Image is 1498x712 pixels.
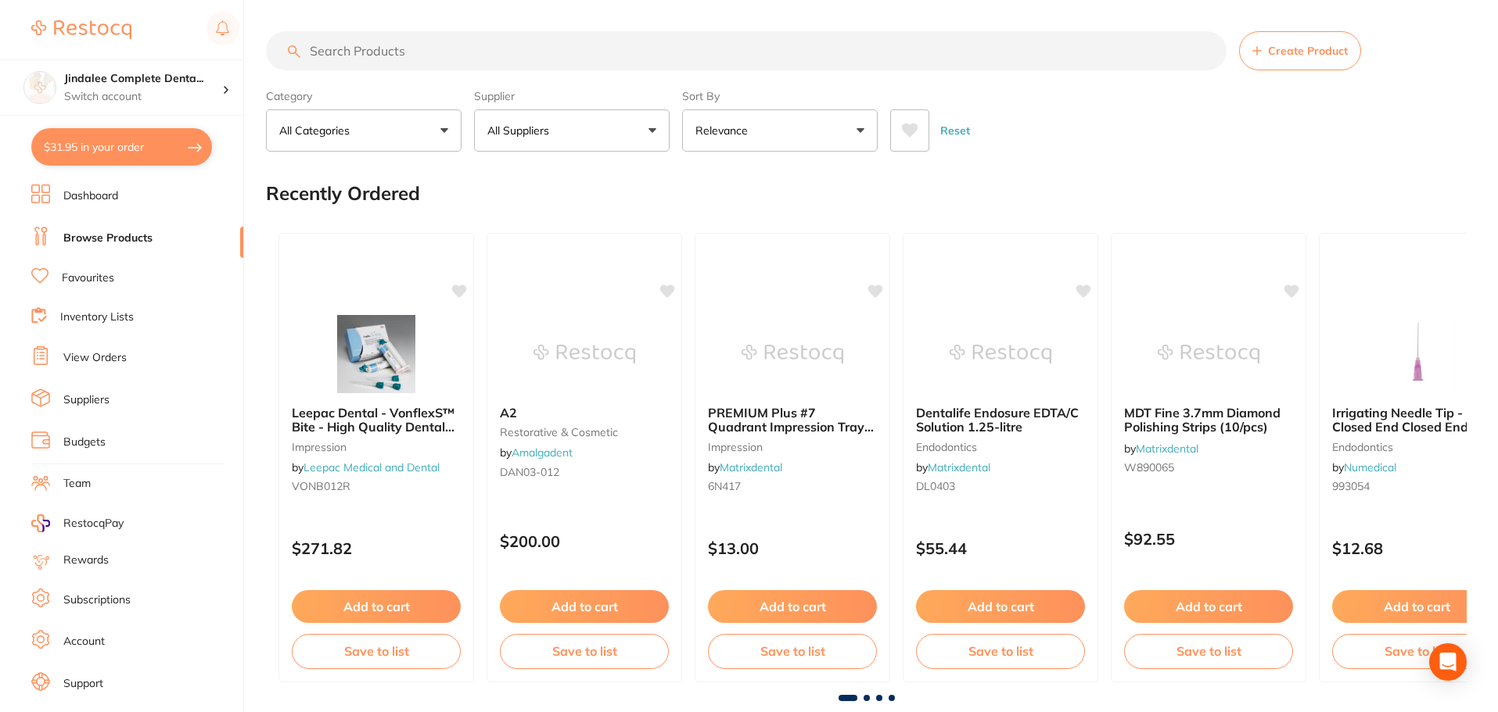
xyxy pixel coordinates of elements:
p: All Suppliers [487,123,555,138]
button: All Categories [266,109,462,152]
p: All Categories [279,123,356,138]
small: impression [292,441,461,453]
small: DAN03-012 [500,466,669,478]
p: $13.00 [708,539,877,557]
span: by [916,460,990,474]
h2: Recently Ordered [266,183,420,205]
span: RestocqPay [63,516,124,531]
a: Leepac Medical and Dental [304,460,440,474]
span: by [708,460,782,474]
a: Matrixdental [928,460,990,474]
button: Add to cart [916,590,1085,623]
h4: Jindalee Complete Dental [64,71,222,87]
img: MDT Fine 3.7mm Diamond Polishing Strips (10/pcs) [1158,315,1259,393]
button: Add to cart [1124,590,1293,623]
a: Matrixdental [1136,442,1198,456]
small: 6N417 [708,480,877,492]
b: A2 [500,406,669,420]
a: Subscriptions [63,592,131,608]
img: A2 [533,315,635,393]
div: Open Intercom Messenger [1429,643,1467,681]
img: Leepac Dental - VonflexS™ Bite - High Quality Dental Product [325,315,427,393]
button: Relevance [682,109,878,152]
span: by [500,445,573,460]
span: by [1124,442,1198,456]
button: Create Product [1239,31,1361,70]
a: Team [63,476,91,492]
p: $92.55 [1124,530,1293,548]
input: Search Products [266,31,1227,70]
button: Save to list [292,634,461,668]
label: Sort By [682,89,878,103]
a: Amalgadent [512,445,573,460]
span: by [292,460,440,474]
a: Rewards [63,553,109,568]
b: MDT Fine 3.7mm Diamond Polishing Strips (10/pcs) [1124,406,1293,435]
a: RestocqPay [31,514,124,532]
p: Switch account [64,89,222,105]
small: VONB012R [292,480,461,492]
a: Numedical [1344,460,1396,474]
b: Dentalife Endosure EDTA/C Solution 1.25-litre [916,406,1085,435]
a: Budgets [63,435,106,450]
img: Dentalife Endosure EDTA/C Solution 1.25-litre [950,315,1051,393]
a: Inventory Lists [60,309,134,325]
a: Account [63,634,105,649]
span: by [1332,460,1396,474]
small: DL0403 [916,480,1085,492]
button: Save to list [500,634,669,668]
button: Add to cart [500,590,669,623]
p: $55.44 [916,539,1085,557]
a: View Orders [63,350,127,366]
p: Relevance [695,123,754,138]
a: Browse Products [63,231,153,246]
button: Save to list [708,634,877,668]
img: PREMIUM Plus #7 Quadrant Impression Trays Upper Left/Lower Right (10) [742,315,843,393]
button: Add to cart [708,590,877,623]
a: Favourites [62,270,114,286]
button: Save to list [1124,634,1293,668]
img: RestocqPay [31,514,50,532]
button: Reset [936,109,975,152]
b: Leepac Dental - VonflexS™ Bite - High Quality Dental Product [292,406,461,435]
button: $31.95 in your order [31,128,212,166]
small: W890065 [1124,461,1293,474]
img: Irrigating Needle Tip - Closed End Closed End, Purple, 30g [1366,315,1467,393]
small: restorative & cosmetic [500,426,669,438]
p: $200.00 [500,532,669,550]
img: Jindalee Complete Dental [24,72,56,103]
a: Dashboard [63,188,118,204]
span: Create Product [1268,45,1348,57]
small: endodontics [916,441,1085,453]
b: PREMIUM Plus #7 Quadrant Impression Trays Upper Left/Lower Right (10) [708,406,877,435]
button: Save to list [916,634,1085,668]
p: $271.82 [292,539,461,557]
button: Add to cart [292,590,461,623]
label: Supplier [474,89,670,103]
a: Support [63,676,103,692]
a: Matrixdental [720,460,782,474]
img: Restocq Logo [31,20,131,39]
small: impression [708,441,877,453]
a: Restocq Logo [31,12,131,48]
a: Suppliers [63,392,110,408]
label: Category [266,89,462,103]
button: All Suppliers [474,109,670,152]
